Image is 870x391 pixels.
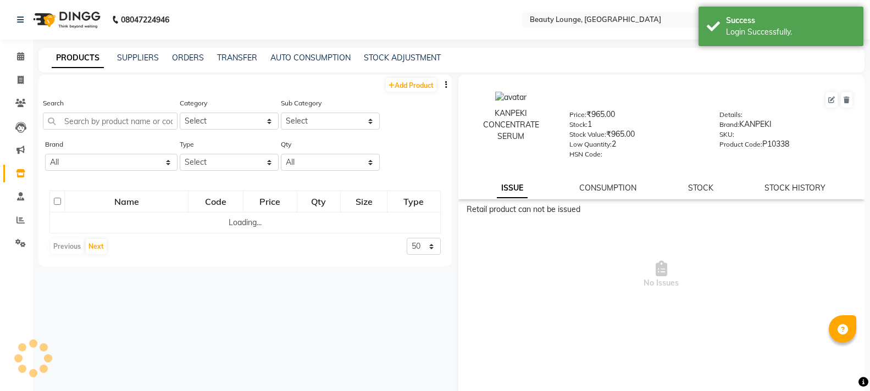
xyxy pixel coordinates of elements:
[217,53,257,63] a: TRANSFER
[719,130,734,139] label: SKU:
[469,108,553,142] div: KANPEKI CONCENTRATE SERUM
[43,98,64,108] label: Search
[569,139,612,149] label: Low Quantity:
[180,98,207,108] label: Category
[364,53,441,63] a: STOCK ADJUSTMENT
[28,4,103,35] img: logo
[86,239,107,254] button: Next
[764,183,825,193] a: STOCK HISTORY
[172,53,204,63] a: ORDERS
[45,139,63,149] label: Brand
[244,192,296,211] div: Price
[281,98,322,108] label: Sub Category
[719,120,739,130] label: Brand:
[569,119,703,134] div: 1
[497,178,528,198] a: ISSUE
[386,78,436,92] a: Add Product
[388,192,439,211] div: Type
[50,213,441,233] td: Loading...
[281,139,291,149] label: Qty
[189,192,242,211] div: Code
[719,138,854,154] div: P10338
[569,130,606,139] label: Stock Value:
[726,15,855,26] div: Success
[824,347,859,380] iframe: chat widget
[121,4,169,35] b: 08047224946
[719,110,742,120] label: Details:
[117,53,159,63] a: SUPPLIERS
[569,110,586,120] label: Price:
[495,92,527,103] img: avatar
[719,139,762,149] label: Product Code:
[719,119,854,134] div: KANPEKI
[569,120,588,130] label: Stock:
[569,109,703,124] div: ₹965.00
[467,220,857,329] span: No Issues
[579,183,636,193] a: CONSUMPTION
[569,149,602,159] label: HSN Code:
[569,129,703,144] div: ₹965.00
[688,183,713,193] a: STOCK
[467,204,857,215] div: Retail product can not be issued
[726,26,855,38] div: Login Successfully.
[43,113,178,130] input: Search by product name or code
[270,53,351,63] a: AUTO CONSUMPTION
[298,192,340,211] div: Qty
[569,138,703,154] div: 2
[65,192,187,211] div: Name
[341,192,387,211] div: Size
[52,48,104,68] a: PRODUCTS
[180,139,194,149] label: Type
